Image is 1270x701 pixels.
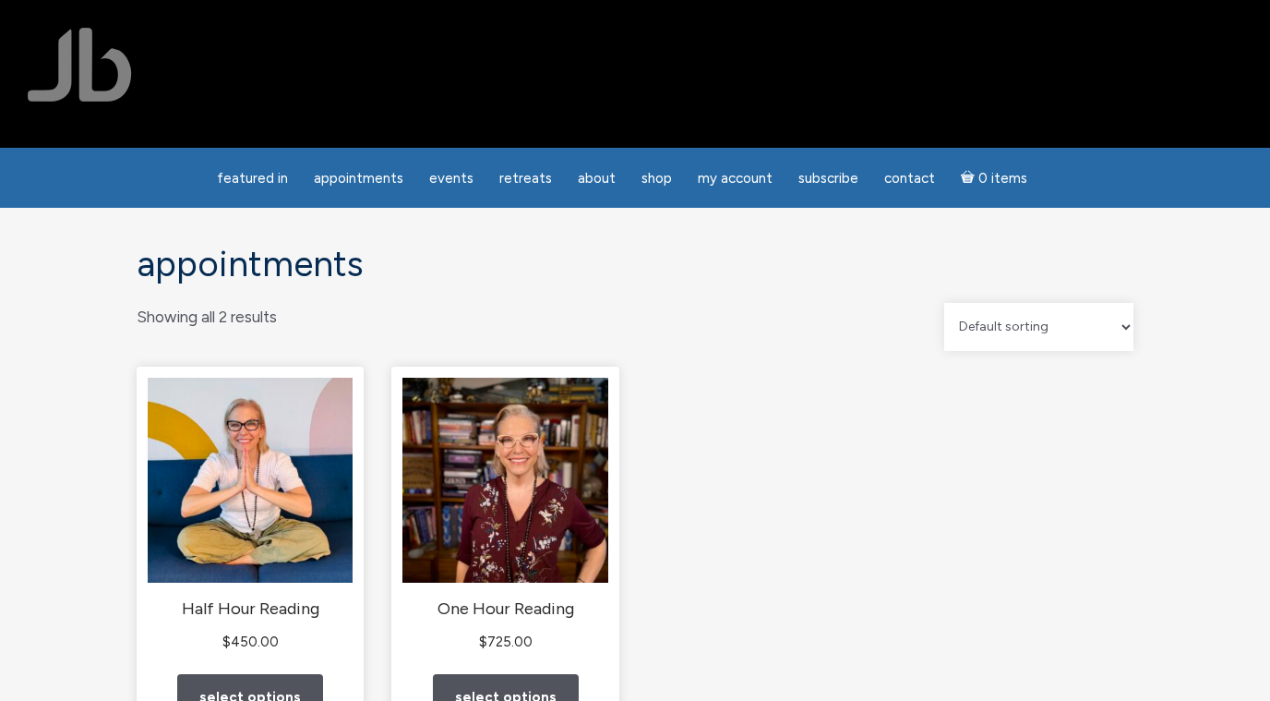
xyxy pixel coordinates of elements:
span: Retreats [499,170,552,187]
span: My Account [698,170,773,187]
h2: Half Hour Reading [148,598,353,621]
i: Cart [961,170,978,187]
a: Retreats [488,161,563,197]
span: Events [429,170,473,187]
a: About [567,161,627,197]
a: Contact [873,161,946,197]
span: $ [479,634,487,650]
a: featured in [206,161,299,197]
h1: Appointments [137,245,1133,284]
a: Half Hour Reading $450.00 [148,378,353,654]
a: Events [418,161,485,197]
bdi: 725.00 [479,634,533,650]
a: Subscribe [787,161,869,197]
span: Shop [641,170,672,187]
span: Contact [884,170,935,187]
a: Cart0 items [950,159,1038,197]
span: $ [222,634,231,650]
img: One Hour Reading [402,378,607,583]
p: Showing all 2 results [137,303,277,332]
img: Half Hour Reading [148,378,353,583]
img: Jamie Butler. The Everyday Medium [28,28,132,102]
h2: One Hour Reading [402,598,607,621]
span: Subscribe [798,170,858,187]
a: Appointments [303,161,414,197]
bdi: 450.00 [222,634,279,650]
select: Shop order [944,303,1133,351]
span: 0 items [978,172,1027,186]
a: One Hour Reading $725.00 [402,378,607,654]
span: Appointments [314,170,403,187]
span: featured in [217,170,288,187]
span: About [578,170,616,187]
a: My Account [687,161,784,197]
a: Shop [630,161,683,197]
